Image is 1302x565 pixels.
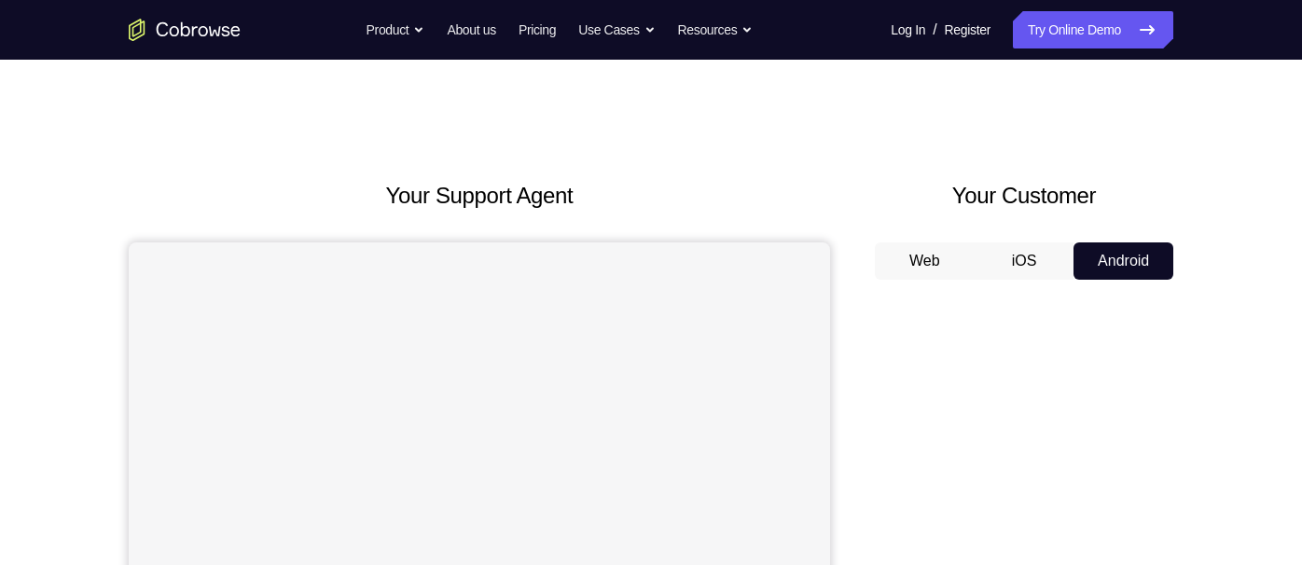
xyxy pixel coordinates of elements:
[875,179,1173,213] h2: Your Customer
[367,11,425,48] button: Product
[1013,11,1173,48] a: Try Online Demo
[975,242,1074,280] button: iOS
[578,11,655,48] button: Use Cases
[1073,242,1173,280] button: Android
[891,11,925,48] a: Log In
[129,19,241,41] a: Go to the home page
[129,179,830,213] h2: Your Support Agent
[945,11,990,48] a: Register
[519,11,556,48] a: Pricing
[678,11,754,48] button: Resources
[447,11,495,48] a: About us
[875,242,975,280] button: Web
[933,19,936,41] span: /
